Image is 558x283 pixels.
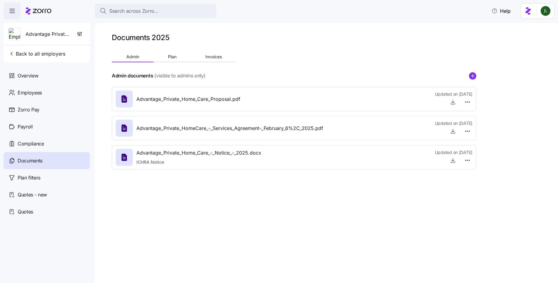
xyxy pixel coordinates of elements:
[18,106,39,114] span: Zorro Pay
[136,124,323,132] span: Advantage_Private_HomeCare_-_Services_Agreement-_February_6%2C_2025.pdf
[4,118,90,135] a: Payroll
[136,159,261,165] span: ICHRA Notice
[112,33,169,42] h1: Documents 2025
[18,208,33,216] span: Quotes
[18,157,43,165] span: Documents
[26,30,69,38] span: Advantage Private Home Care
[95,4,216,18] button: Search across Zorro...
[18,123,33,131] span: Payroll
[18,89,42,97] span: Employees
[18,72,38,80] span: Overview
[109,7,159,15] span: Search across Zorro...
[435,149,472,155] span: Updated on [DATE]
[469,72,476,80] svg: add icon
[435,91,472,97] span: Updated on [DATE]
[9,28,20,40] img: Employer logo
[6,48,68,60] button: Back to all employers
[4,67,90,84] a: Overview
[136,149,261,157] span: Advantage_Private_Home_Care_-_Notice_-_2025.docx
[168,55,176,59] span: Plan
[9,50,65,57] span: Back to all employers
[435,120,472,126] span: Updated on [DATE]
[4,101,90,118] a: Zorro Pay
[541,6,550,16] img: d9b9d5af0451fe2f8c405234d2cf2198
[4,186,90,203] a: Quotes - new
[126,55,139,59] span: Admin
[154,72,205,80] span: (visible to admins only)
[491,7,511,15] span: Help
[4,84,90,101] a: Employees
[4,152,90,169] a: Documents
[136,95,240,103] span: Advantage_Private_Home_Care_Proposal.pdf
[18,140,44,148] span: Compliance
[205,55,222,59] span: Invoices
[4,169,90,186] a: Plan filters
[112,72,153,79] h4: Admin documents
[487,5,515,17] button: Help
[4,203,90,220] a: Quotes
[4,135,90,152] a: Compliance
[18,174,40,182] span: Plan filters
[18,191,47,199] span: Quotes - new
